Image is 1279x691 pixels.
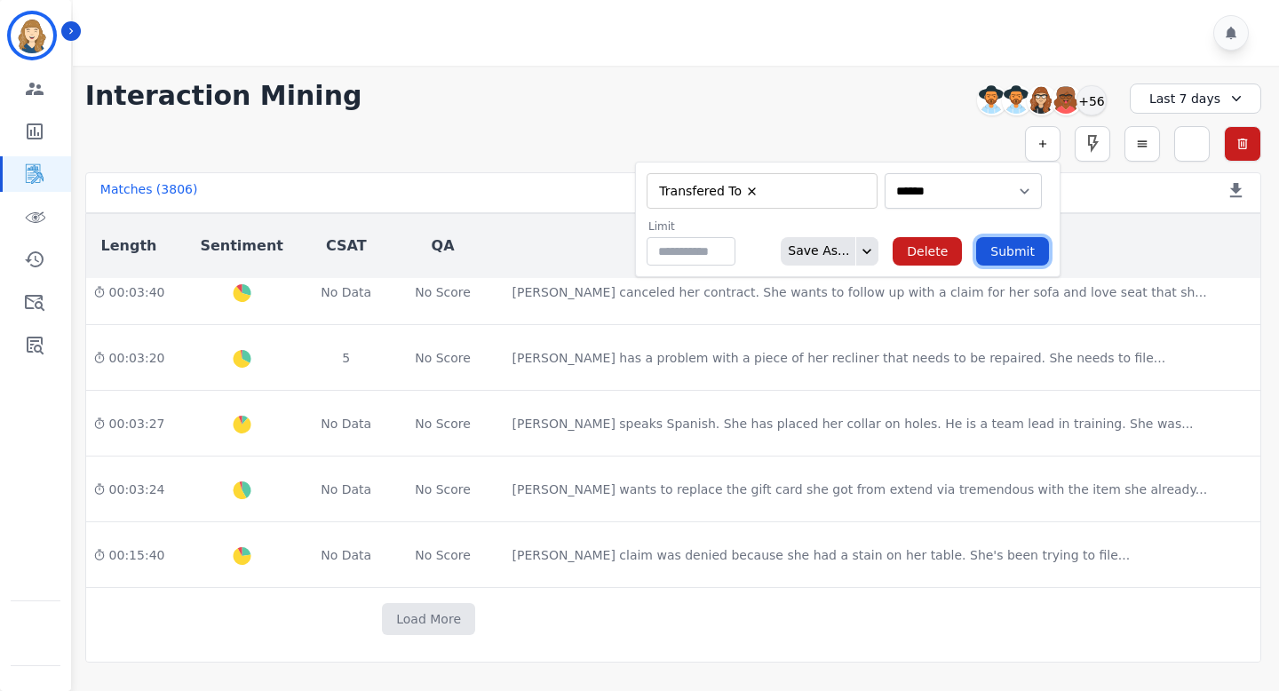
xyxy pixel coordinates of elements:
button: CSAT [326,235,367,257]
div: No Data [319,283,374,301]
div: No Score [415,283,471,301]
div: 00:03:27 [93,415,165,433]
ul: selected options [651,180,866,202]
button: QA [432,235,455,257]
div: 5 [319,349,374,367]
img: Bordered avatar [11,14,53,57]
div: No Score [415,546,471,564]
h1: Interaction Mining [85,80,362,112]
div: No Data [319,546,374,564]
button: Length [101,235,157,257]
div: No Data [319,481,374,498]
button: Sentiment [200,235,282,257]
div: [PERSON_NAME] has a problem with a piece of her recliner that needs to be repaired. She needs to ... [512,349,1166,367]
div: 00:03:20 [93,349,165,367]
div: Save As... [781,237,849,266]
div: 00:03:24 [93,481,165,498]
button: Submit [976,237,1049,266]
div: 00:03:40 [93,283,165,301]
button: Load More [382,603,475,635]
div: [PERSON_NAME] claim was denied because she had a stain on her table. She's been trying to file ... [512,546,1131,564]
label: Limit [648,219,735,234]
div: [PERSON_NAME] canceled her contract. She wants to follow up with a claim for her sofa and love se... [512,283,1207,301]
div: [PERSON_NAME] speaks Spanish. She has placed her collar on holes. He is a team lead in training. ... [512,415,1194,433]
button: Remove Transfered To [745,185,759,198]
div: No Score [415,349,471,367]
div: 00:15:40 [93,546,165,564]
div: No Score [415,415,471,433]
button: Delete [893,237,962,266]
div: Matches ( 3806 ) [100,180,198,205]
div: No Data [319,415,374,433]
div: No Score [415,481,471,498]
div: Last 7 days [1130,83,1261,114]
div: [PERSON_NAME] wants to replace the gift card she got from extend via tremendous with the item she... [512,481,1208,498]
li: Transfered To [654,183,765,200]
div: +56 [1076,85,1107,115]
